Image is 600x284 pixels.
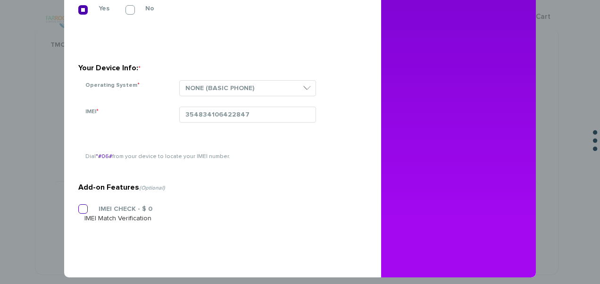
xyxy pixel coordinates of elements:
label: Yes [84,4,109,13]
div: Add-on Features [78,127,360,195]
label: Operating System [85,81,140,90]
span: (Optional) [139,185,165,191]
input: ################ [179,107,316,123]
label: No [131,4,154,13]
div: Your Device Info: [78,60,360,75]
label: IMEI [85,107,99,117]
p: Dial from your device to locate your IMEI number. [85,152,353,161]
span: *#06# [96,154,112,159]
label: IMEI CHECK - $ 0 [84,205,152,213]
div: IMEI Match Verification [84,214,360,223]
